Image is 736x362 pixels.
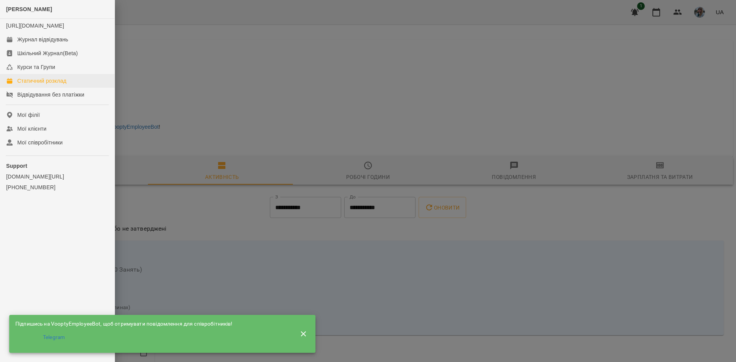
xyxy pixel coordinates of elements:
div: Відвідування без платіжки [17,91,84,98]
a: [DOMAIN_NAME][URL] [6,173,108,180]
div: Мої клієнти [17,125,46,133]
a: [URL][DOMAIN_NAME] [6,23,64,29]
div: Мої співробітники [17,139,63,146]
a: [PHONE_NUMBER] [6,183,108,191]
div: Підпишись на VooptyEmployeeBot, щоб отримувати повідомлення для співробітників! [15,320,288,328]
div: Мої філії [17,111,40,119]
div: Курси та Групи [17,63,55,71]
p: Support [6,162,108,170]
div: Шкільний Журнал(Beta) [17,49,78,57]
div: Статичний розклад [17,77,66,85]
li: Telegram [15,331,288,344]
span: [PERSON_NAME] [6,6,52,12]
div: Журнал відвідувань [17,36,68,43]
